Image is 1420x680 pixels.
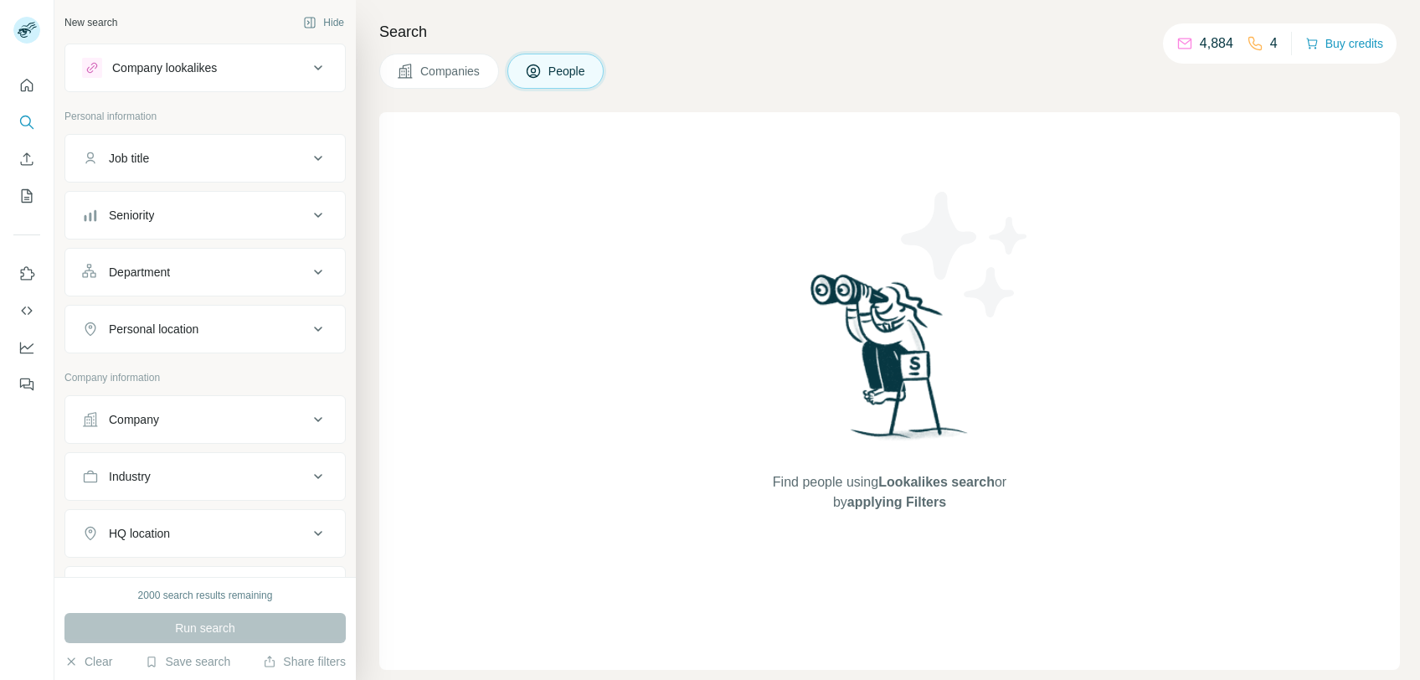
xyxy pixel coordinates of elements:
button: Seniority [65,195,345,235]
button: Company lookalikes [65,48,345,88]
button: Clear [64,653,112,670]
img: Surfe Illustration - Woman searching with binoculars [803,270,977,456]
button: Department [65,252,345,292]
button: Company [65,399,345,440]
span: applying Filters [847,495,946,509]
button: Search [13,107,40,137]
p: Company information [64,370,346,385]
div: Seniority [109,207,154,224]
span: Lookalikes search [878,475,995,489]
button: Use Surfe API [13,296,40,326]
button: Feedback [13,369,40,399]
h4: Search [379,20,1400,44]
button: Annual revenue ($) [65,570,345,610]
button: My lists [13,181,40,211]
button: Enrich CSV [13,144,40,174]
button: HQ location [65,513,345,554]
button: Share filters [263,653,346,670]
img: Surfe Illustration - Stars [890,179,1041,330]
button: Dashboard [13,332,40,363]
span: Find people using or by [755,472,1023,513]
button: Personal location [65,309,345,349]
button: Save search [145,653,230,670]
p: 4,884 [1200,33,1233,54]
p: Personal information [64,109,346,124]
div: Company lookalikes [112,59,217,76]
button: Hide [291,10,356,35]
button: Job title [65,138,345,178]
div: Personal location [109,321,198,337]
div: Company [109,411,159,428]
span: People [548,63,587,80]
button: Buy credits [1305,32,1383,55]
div: Job title [109,150,149,167]
div: Industry [109,468,151,485]
div: Department [109,264,170,281]
button: Quick start [13,70,40,100]
div: New search [64,15,117,30]
p: 4 [1270,33,1278,54]
button: Use Surfe on LinkedIn [13,259,40,289]
div: 2000 search results remaining [138,588,273,603]
div: HQ location [109,525,170,542]
button: Industry [65,456,345,497]
span: Companies [420,63,481,80]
